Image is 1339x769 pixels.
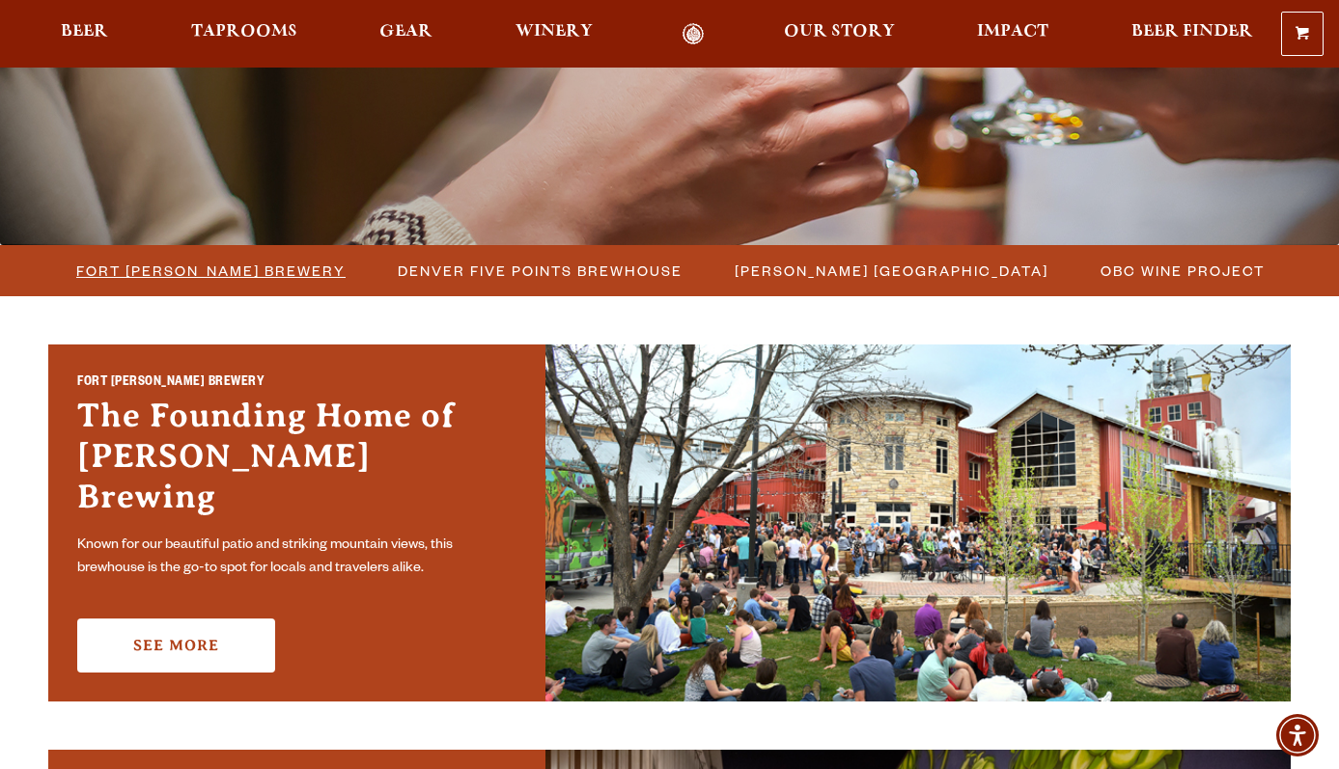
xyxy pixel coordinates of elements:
a: OBC Wine Project [1089,257,1274,285]
span: Taprooms [191,24,297,40]
a: Beer Finder [1119,23,1266,45]
a: Beer [48,23,121,45]
a: See More [77,618,275,673]
span: Beer [61,24,108,40]
span: Denver Five Points Brewhouse [398,257,683,285]
a: Odell Home [657,23,730,45]
span: OBC Wine Project [1101,257,1265,285]
div: Accessibility Menu [1276,714,1319,756]
p: Known for our beautiful patio and striking mountain views, this brewhouse is the go-to spot for l... [77,535,516,581]
a: Impact [964,23,1061,45]
a: Winery [503,23,605,45]
a: Gear [367,23,445,45]
a: Our Story [771,23,907,45]
a: Denver Five Points Brewhouse [386,257,692,285]
h3: The Founding Home of [PERSON_NAME] Brewing [77,396,516,527]
span: Beer Finder [1131,24,1253,40]
span: [PERSON_NAME] [GEOGRAPHIC_DATA] [735,257,1048,285]
span: Our Story [784,24,895,40]
h2: Fort [PERSON_NAME] Brewery [77,373,516,396]
a: Fort [PERSON_NAME] Brewery [65,257,355,285]
img: Fort Collins Brewery & Taproom' [545,344,1291,701]
a: [PERSON_NAME] [GEOGRAPHIC_DATA] [723,257,1058,285]
a: Taprooms [179,23,310,45]
span: Gear [379,24,432,40]
span: Winery [516,24,593,40]
span: Fort [PERSON_NAME] Brewery [76,257,346,285]
span: Impact [977,24,1048,40]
